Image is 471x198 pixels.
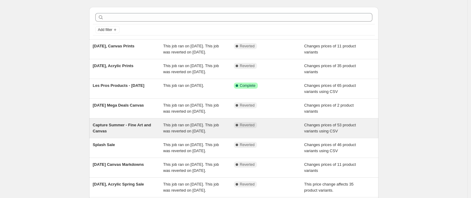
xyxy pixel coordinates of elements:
span: This job ran on [DATE]. This job was reverted on [DATE]. [163,44,219,54]
span: [DATE] Mega Deals Canvas [93,103,144,108]
span: Reverted [240,63,255,68]
span: Les Pros Products - [DATE] [93,83,145,88]
span: [DATE], Canvas Prints [93,44,135,48]
span: Changes prices of 65 product variants using CSV [304,83,356,94]
span: Reverted [240,182,255,187]
span: Reverted [240,103,255,108]
span: Changes prices of 2 product variants [304,103,354,114]
span: Changes prices of 53 product variants using CSV [304,123,356,133]
span: Splash Sale [93,142,115,147]
span: This job ran on [DATE]. This job was reverted on [DATE]. [163,123,219,133]
span: Changes prices of 11 product variants [304,44,356,54]
span: Complete [240,83,255,88]
span: This job ran on [DATE]. This job was reverted on [DATE]. [163,162,219,173]
span: This job ran on [DATE]. This job was reverted on [DATE]. [163,103,219,114]
span: This price change affects 35 product variants. [304,182,353,193]
span: This job ran on [DATE]. This job was reverted on [DATE]. [163,142,219,153]
span: Reverted [240,44,255,49]
span: Changes prices of 35 product variants [304,63,356,74]
span: [DATE] Canvas Markdowns [93,162,144,167]
span: Capture Summer - Fine Art and Canvas [93,123,151,133]
span: This job ran on [DATE]. [163,83,204,88]
span: [DATE], Acrylic Spring Sale [93,182,144,186]
button: Add filter [95,26,120,33]
span: Reverted [240,123,255,128]
span: Reverted [240,142,255,147]
span: Changes prices of 11 product variants [304,162,356,173]
span: [DATE], Acrylic Prints [93,63,134,68]
span: Reverted [240,162,255,167]
span: Add filter [98,27,112,32]
span: Changes prices of 46 product variants using CSV [304,142,356,153]
span: This job ran on [DATE]. This job was reverted on [DATE]. [163,182,219,193]
span: This job ran on [DATE]. This job was reverted on [DATE]. [163,63,219,74]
